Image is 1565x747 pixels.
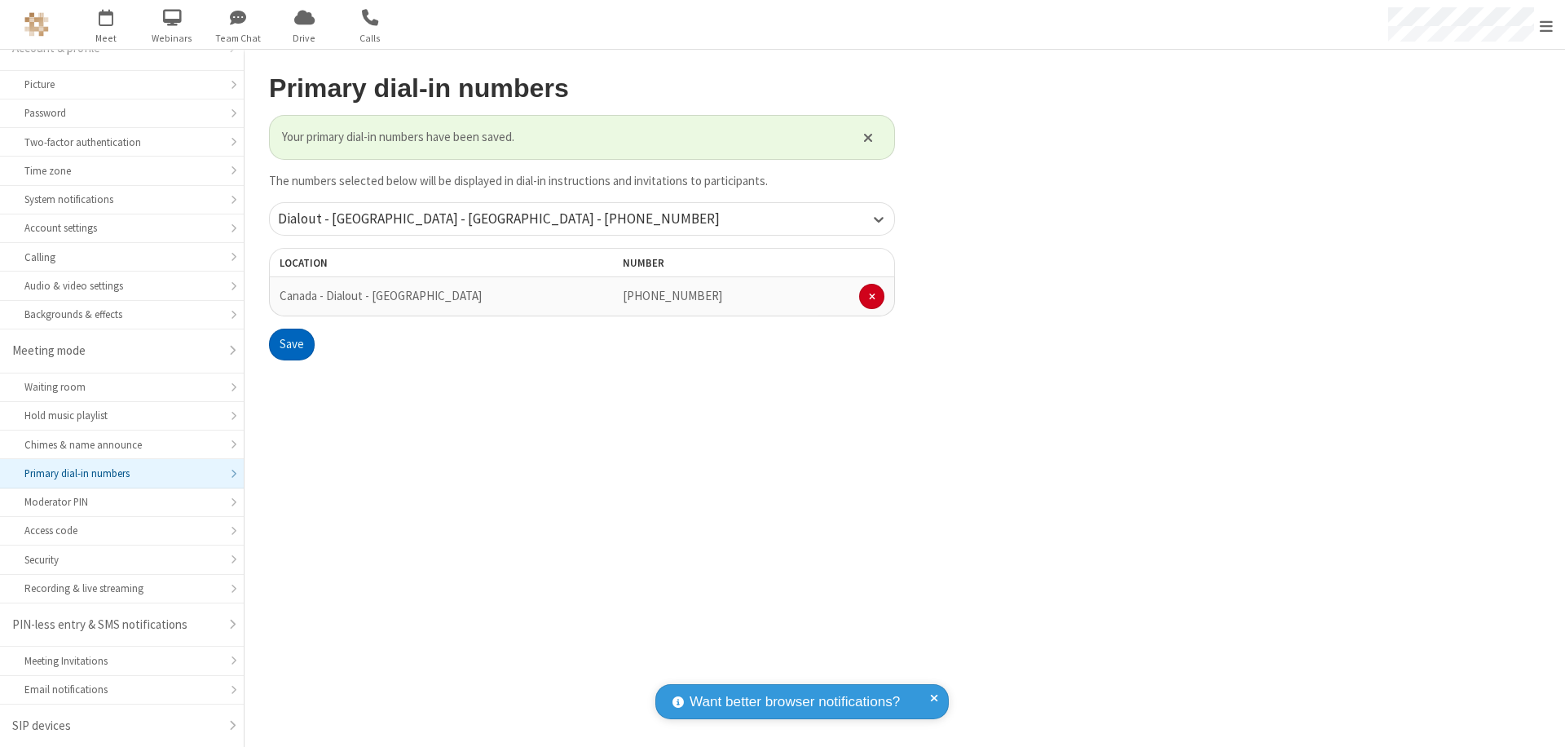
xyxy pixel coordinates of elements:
div: Waiting room [24,379,219,395]
div: Meeting mode [12,342,219,360]
button: Close alert [855,125,882,149]
td: Canada - Dialout - [GEOGRAPHIC_DATA] [269,277,519,316]
span: Calls [340,31,401,46]
span: Dialout - [GEOGRAPHIC_DATA] - [GEOGRAPHIC_DATA] - [PHONE_NUMBER] [278,210,720,228]
div: Calling [24,250,219,265]
span: [PHONE_NUMBER] [623,288,722,303]
button: Save [269,329,315,361]
span: Team Chat [208,31,269,46]
div: PIN-less entry & SMS notifications [12,616,219,634]
div: Access code [24,523,219,538]
div: Hold music playlist [24,408,219,423]
span: Drive [274,31,335,46]
div: Backgrounds & effects [24,307,219,322]
div: Audio & video settings [24,278,219,294]
div: Email notifications [24,682,219,697]
span: Your primary dial-in numbers have been saved. [282,128,843,147]
div: Account settings [24,220,219,236]
div: Chimes & name announce [24,437,219,453]
div: Password [24,105,219,121]
div: Primary dial-in numbers [24,466,219,481]
div: Recording & live streaming [24,581,219,596]
th: Number [613,248,895,277]
div: Picture [24,77,219,92]
div: Meeting Invitations [24,653,219,669]
span: Meet [76,31,137,46]
div: Moderator PIN [24,494,219,510]
th: Location [269,248,519,277]
img: QA Selenium DO NOT DELETE OR CHANGE [24,12,49,37]
div: Two-factor authentication [24,135,219,150]
p: The numbers selected below will be displayed in dial-in instructions and invitations to participa... [269,172,895,191]
div: SIP devices [12,717,219,736]
div: Security [24,552,219,568]
h2: Primary dial-in numbers [269,74,895,103]
span: Webinars [142,31,203,46]
div: System notifications [24,192,219,207]
div: Time zone [24,163,219,179]
span: Want better browser notifications? [690,692,900,713]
